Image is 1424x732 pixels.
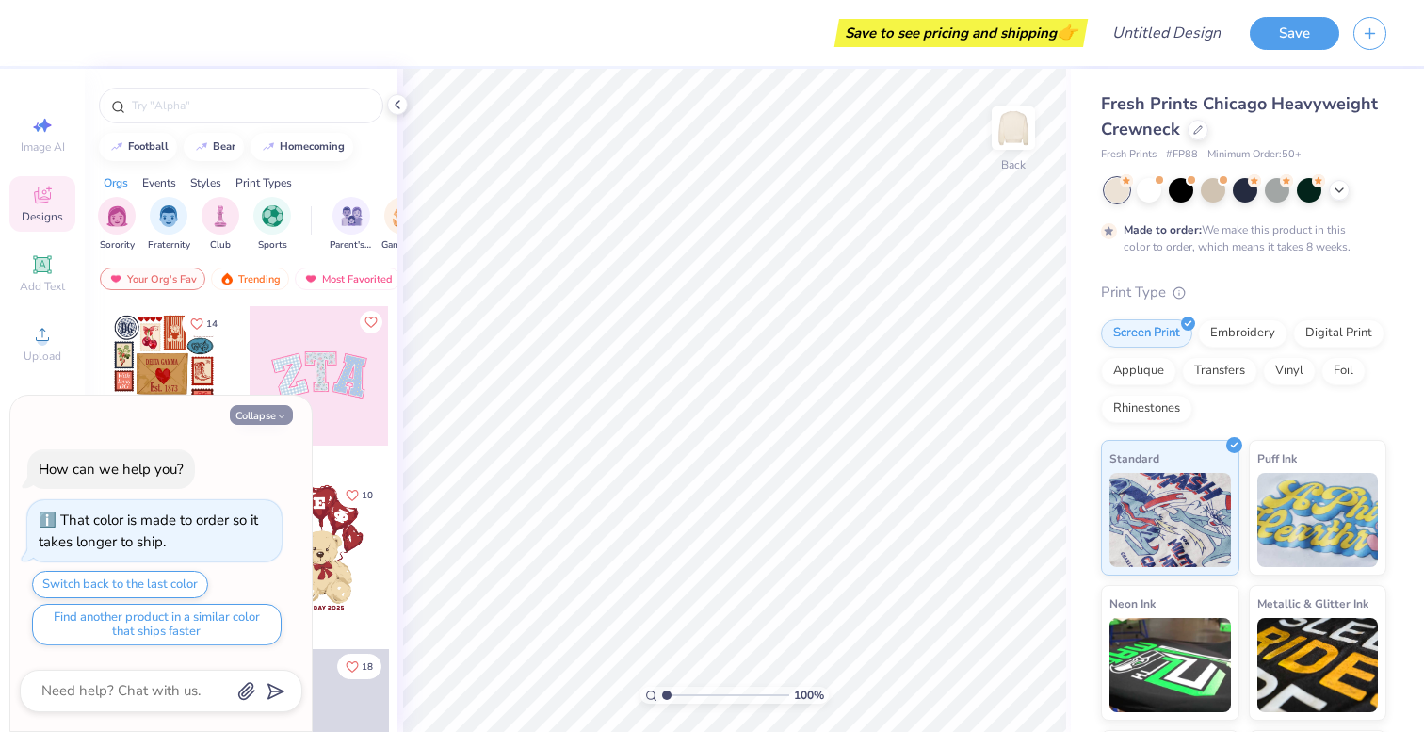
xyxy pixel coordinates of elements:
[1109,473,1231,567] img: Standard
[362,662,373,672] span: 18
[393,205,414,227] img: Game Day Image
[262,205,283,227] img: Sports Image
[258,238,287,252] span: Sports
[1263,357,1316,385] div: Vinyl
[100,238,135,252] span: Sorority
[108,272,123,285] img: most_fav.gif
[330,197,373,252] button: filter button
[337,482,381,508] button: Like
[362,491,373,500] span: 10
[381,197,425,252] button: filter button
[1207,147,1302,163] span: Minimum Order: 50 +
[1101,319,1192,348] div: Screen Print
[100,268,205,290] div: Your Org's Fav
[253,197,291,252] button: filter button
[1257,473,1379,567] img: Puff Ink
[210,205,231,227] img: Club Image
[1101,147,1157,163] span: Fresh Prints
[1198,319,1287,348] div: Embroidery
[1097,14,1236,52] input: Untitled Design
[130,96,371,115] input: Try "Alpha"
[1057,21,1077,43] span: 👉
[1109,594,1156,613] span: Neon Ink
[202,197,239,252] button: filter button
[148,197,190,252] div: filter for Fraternity
[280,141,345,152] div: homecoming
[1166,147,1198,163] span: # FP88
[148,197,190,252] button: filter button
[381,197,425,252] div: filter for Game Day
[190,174,221,191] div: Styles
[1109,448,1159,468] span: Standard
[98,197,136,252] div: filter for Sorority
[219,272,235,285] img: trending.gif
[20,279,65,294] span: Add Text
[39,460,184,479] div: How can we help you?
[142,174,176,191] div: Events
[24,349,61,364] span: Upload
[1321,357,1366,385] div: Foil
[1124,221,1355,255] div: We make this product in this color to order, which means it takes 8 weeks.
[39,511,258,551] div: That color is made to order so it takes longer to ship.
[99,133,177,161] button: football
[995,109,1032,147] img: Back
[330,238,373,252] span: Parent's Weekend
[194,141,209,153] img: trend_line.gif
[211,268,289,290] div: Trending
[337,654,381,679] button: Like
[184,133,244,161] button: bear
[1101,92,1378,140] span: Fresh Prints Chicago Heavyweight Crewneck
[98,197,136,252] button: filter button
[128,141,169,152] div: football
[381,238,425,252] span: Game Day
[839,19,1083,47] div: Save to see pricing and shipping
[1109,618,1231,712] img: Neon Ink
[182,311,226,336] button: Like
[22,209,63,224] span: Designs
[213,141,235,152] div: bear
[1124,222,1202,237] strong: Made to order:
[1257,448,1297,468] span: Puff Ink
[360,311,382,333] button: Like
[1101,395,1192,423] div: Rhinestones
[330,197,373,252] div: filter for Parent's Weekend
[1101,282,1386,303] div: Print Type
[261,141,276,153] img: trend_line.gif
[230,405,293,425] button: Collapse
[106,205,128,227] img: Sorority Image
[341,205,363,227] img: Parent's Weekend Image
[794,687,824,704] span: 100 %
[1293,319,1384,348] div: Digital Print
[158,205,179,227] img: Fraternity Image
[303,272,318,285] img: most_fav.gif
[1001,156,1026,173] div: Back
[206,319,218,329] span: 14
[235,174,292,191] div: Print Types
[295,268,401,290] div: Most Favorited
[109,141,124,153] img: trend_line.gif
[104,174,128,191] div: Orgs
[253,197,291,252] div: filter for Sports
[21,139,65,155] span: Image AI
[1257,594,1368,613] span: Metallic & Glitter Ink
[148,238,190,252] span: Fraternity
[1182,357,1257,385] div: Transfers
[1257,618,1379,712] img: Metallic & Glitter Ink
[210,238,231,252] span: Club
[1101,357,1176,385] div: Applique
[1250,17,1339,50] button: Save
[251,133,353,161] button: homecoming
[32,604,282,645] button: Find another product in a similar color that ships faster
[202,197,239,252] div: filter for Club
[32,571,208,598] button: Switch back to the last color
